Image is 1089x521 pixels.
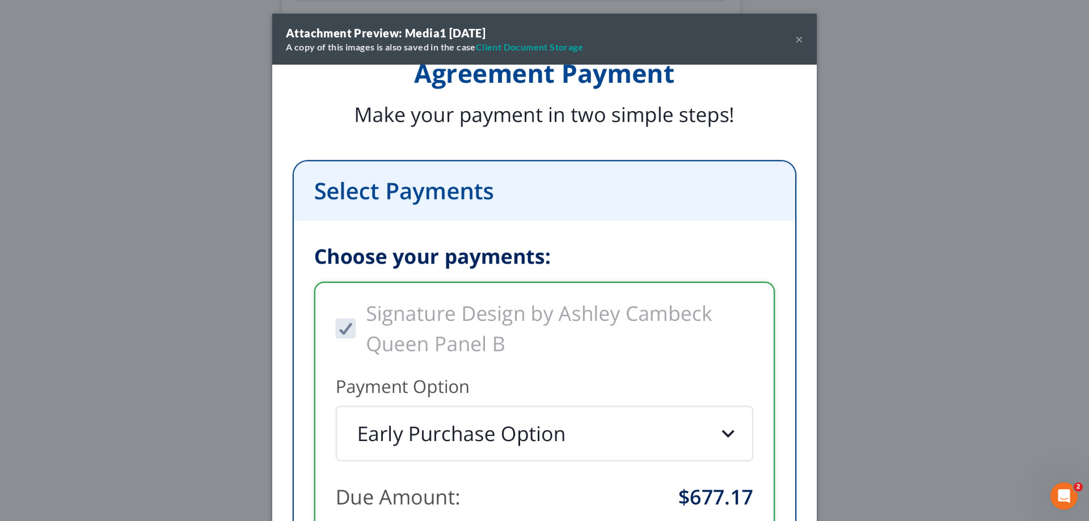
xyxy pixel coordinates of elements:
[1074,482,1083,492] span: 2
[286,26,486,40] strong: Attachment Preview: Media1 [DATE]
[795,32,803,46] button: ×
[286,41,583,53] div: A copy of this images is also saved in the case
[476,41,583,52] a: Client Document Storage
[1050,482,1078,510] iframe: Intercom live chat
